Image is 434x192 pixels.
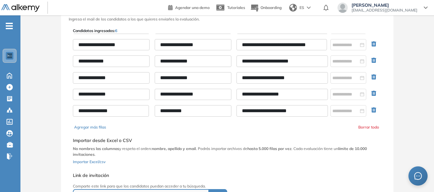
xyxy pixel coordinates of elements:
span: ES [299,5,304,11]
p: Candidatos ingresados: [73,28,117,34]
button: Borrar todo [358,124,379,130]
i: - [6,25,13,27]
span: Importar Excel/csv [73,159,105,164]
h3: Ingresa el mail de los candidatos a los que quieres enviarles la evaluación. [69,17,386,21]
button: Onboarding [250,1,282,15]
span: message [414,172,422,180]
button: Agregar más filas [74,124,106,130]
button: Importar Excel/csv [73,157,105,165]
b: No nombres las columnas [73,146,119,151]
span: 6 [115,28,117,33]
h5: Link de invitación [73,173,315,178]
span: Tutoriales [227,5,245,10]
span: [PERSON_NAME] [352,3,417,8]
span: Onboarding [260,5,282,10]
img: world [289,4,297,12]
a: Agendar una demo [168,3,210,11]
p: Comparte este link para que los candidatos puedan acceder a tu búsqueda. [73,183,315,189]
img: https://assets.alkemy.org/workspaces/1802/d452bae4-97f6-47ab-b3bf-1c40240bc960.jpg [7,53,12,58]
img: Logo [1,4,40,12]
b: nombre, apellido y email [152,146,196,151]
img: arrow [307,6,311,9]
p: y respeta el orden: . Podrás importar archivos de . Cada evaluación tiene un . [73,146,382,157]
span: Agendar una demo [175,5,210,10]
b: hasta 5.000 filas por vez [247,146,291,151]
span: [EMAIL_ADDRESS][DOMAIN_NAME] [352,8,417,13]
h5: Importar desde Excel o CSV [73,138,382,143]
